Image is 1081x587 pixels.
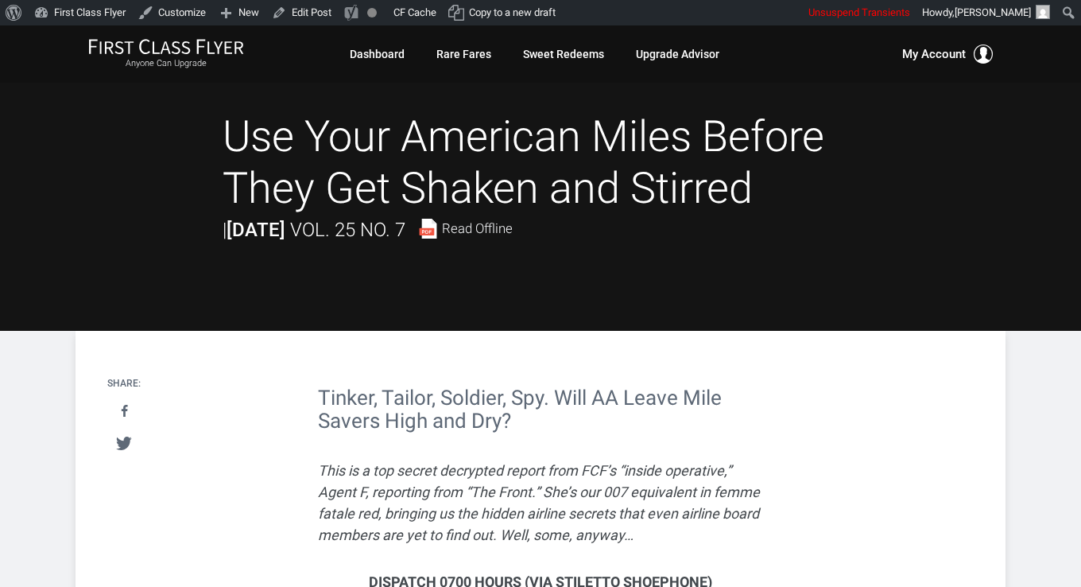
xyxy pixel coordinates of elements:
[223,215,513,245] div: |
[436,40,491,68] a: Rare Fares
[107,379,141,389] h4: Share:
[955,6,1031,18] span: [PERSON_NAME]
[318,462,760,543] em: This is a top secret decrypted report from FCF’s “inside operative,” Agent F, reporting from “The...
[318,387,763,432] h2: Tinker, Tailor, Soldier, Spy. Will AA Leave Mile Savers High and Dry?
[88,38,244,55] img: First Class Flyer
[88,38,244,70] a: First Class FlyerAnyone Can Upgrade
[88,58,244,69] small: Anyone Can Upgrade
[108,397,141,426] a: Share
[108,429,141,458] a: Tweet
[902,45,966,64] span: My Account
[418,219,513,239] a: Read Offline
[223,111,858,215] h1: Use Your American Miles Before They Get Shaken and Stirred
[418,219,438,239] img: pdf-file.svg
[227,219,285,241] strong: [DATE]
[808,6,910,18] span: Unsuspend Transients
[290,219,405,241] span: Vol. 25 No. 7
[902,45,993,64] button: My Account
[523,40,604,68] a: Sweet Redeems
[442,222,513,235] span: Read Offline
[636,40,719,68] a: Upgrade Advisor
[350,40,405,68] a: Dashboard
